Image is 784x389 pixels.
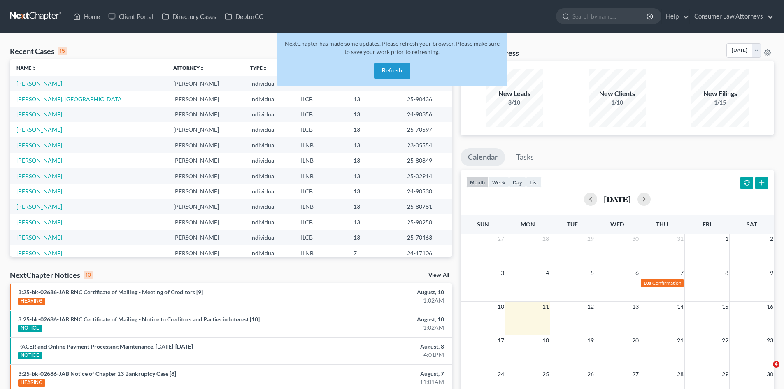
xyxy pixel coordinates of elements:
td: Individual [244,153,294,168]
i: unfold_more [200,66,205,71]
a: [PERSON_NAME] [16,126,62,133]
div: 10 [84,271,93,279]
td: ILNB [294,168,347,184]
span: 6 [635,268,640,278]
td: 24-90356 [400,107,452,122]
td: ILCB [294,184,347,199]
td: [PERSON_NAME] [167,168,244,184]
a: DebtorCC [221,9,267,24]
td: 13 [347,107,401,122]
span: 10 [497,302,505,312]
span: 8 [724,268,729,278]
td: 23-05554 [400,137,452,153]
td: 25-70597 [400,122,452,137]
div: 15 [58,47,67,55]
span: 3 [500,268,505,278]
a: [PERSON_NAME] [16,111,62,118]
div: New Filings [691,89,749,98]
span: 17 [497,335,505,345]
td: [PERSON_NAME] [167,76,244,91]
span: 23 [766,335,774,345]
div: 4:01PM [307,351,444,359]
i: unfold_more [31,66,36,71]
button: month [466,177,489,188]
a: [PERSON_NAME] [16,172,62,179]
div: August, 10 [307,288,444,296]
td: Individual [244,107,294,122]
i: unfold_more [263,66,268,71]
span: 26 [586,369,595,379]
td: ILNB [294,137,347,153]
span: 15 [721,302,729,312]
button: list [526,177,542,188]
span: 13 [631,302,640,312]
td: 25-80849 [400,153,452,168]
a: 3:25-bk-02686-JAB BNC Certificate of Mailing - Meeting of Creditors [9] [18,289,203,296]
td: [PERSON_NAME] [167,230,244,245]
span: Sun [477,221,489,228]
span: Mon [521,221,535,228]
td: [PERSON_NAME] [167,245,244,261]
td: 24-17106 [400,245,452,261]
span: 28 [542,234,550,244]
span: 27 [497,234,505,244]
iframe: Intercom live chat [756,361,776,381]
a: [PERSON_NAME] [16,80,62,87]
span: Thu [656,221,668,228]
button: Refresh [374,63,410,79]
span: 16 [766,302,774,312]
td: 13 [347,168,401,184]
td: 13 [347,91,401,107]
span: 22 [721,335,729,345]
span: 25 [542,369,550,379]
a: Tasks [509,148,541,166]
td: 25-70463 [400,230,452,245]
td: Individual [244,168,294,184]
td: ILNB [294,199,347,214]
span: Confirmation Date for [PERSON_NAME] [652,280,740,286]
span: 2 [769,234,774,244]
a: [PERSON_NAME] [16,188,62,195]
td: [PERSON_NAME] [167,107,244,122]
td: [PERSON_NAME] [167,184,244,199]
input: Search by name... [572,9,648,24]
span: 4 [545,268,550,278]
span: 27 [631,369,640,379]
button: day [509,177,526,188]
div: 1/10 [589,98,646,107]
span: 21 [676,335,684,345]
td: ILNB [294,153,347,168]
span: 29 [586,234,595,244]
td: Individual [244,245,294,261]
span: 7 [679,268,684,278]
div: New Leads [486,89,543,98]
span: 4 [773,361,779,368]
a: [PERSON_NAME] [16,219,62,226]
td: 25-80781 [400,199,452,214]
div: 11:01AM [307,378,444,386]
td: [PERSON_NAME] [167,137,244,153]
span: 9 [769,268,774,278]
a: Nameunfold_more [16,65,36,71]
a: Client Portal [104,9,158,24]
div: NOTICE [18,352,42,359]
td: ILCB [294,91,347,107]
span: 14 [676,302,684,312]
a: 3:25-bk-02686-JAB Notice of Chapter 13 Bankruptcy Case [8] [18,370,176,377]
button: week [489,177,509,188]
span: 18 [542,335,550,345]
span: Wed [610,221,624,228]
td: Individual [244,214,294,230]
td: 25-90258 [400,214,452,230]
td: 13 [347,184,401,199]
td: 13 [347,230,401,245]
a: Consumer Law Attorneys [690,9,774,24]
a: [PERSON_NAME] [16,157,62,164]
a: Typeunfold_more [250,65,268,71]
div: NOTICE [18,325,42,332]
a: Directory Cases [158,9,221,24]
td: ILCB [294,230,347,245]
td: [PERSON_NAME] [167,153,244,168]
td: ILCB [294,107,347,122]
td: 25-90436 [400,91,452,107]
